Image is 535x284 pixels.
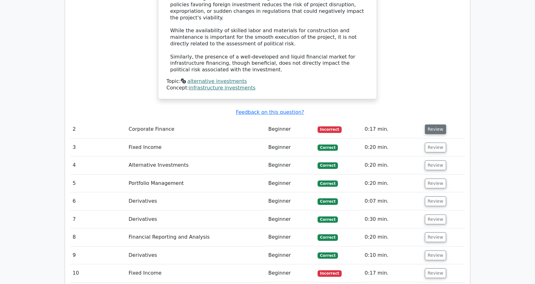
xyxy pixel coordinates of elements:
td: Beginner [266,264,315,282]
button: Review [425,268,446,278]
span: Correct [318,145,338,151]
button: Review [425,215,446,224]
button: Review [425,179,446,188]
td: Derivatives [126,246,266,264]
td: Beginner [266,120,315,138]
td: 0:20 min. [362,139,422,156]
td: 3 [70,139,126,156]
td: Beginner [266,246,315,264]
span: Incorrect [318,270,342,276]
td: 0:17 min. [362,264,422,282]
td: 0:07 min. [362,192,422,210]
td: Fixed Income [126,264,266,282]
td: Fixed Income [126,139,266,156]
td: Beginner [266,192,315,210]
td: Beginner [266,210,315,228]
td: 5 [70,175,126,192]
span: Correct [318,162,338,169]
td: 0:20 min. [362,228,422,246]
td: 7 [70,210,126,228]
span: Correct [318,252,338,259]
span: Correct [318,234,338,241]
div: Topic: [166,78,369,85]
button: Review [425,124,446,134]
td: 6 [70,192,126,210]
button: Review [425,196,446,206]
div: Concept: [166,85,369,91]
span: Correct [318,180,338,187]
td: 8 [70,228,126,246]
td: Corporate Finance [126,120,266,138]
a: alternative investments [187,78,247,84]
td: 4 [70,156,126,174]
a: infrastructure investments [189,85,256,91]
td: 0:20 min. [362,175,422,192]
td: Financial Reporting and Analysis [126,228,266,246]
span: Correct [318,198,338,205]
td: Alternative Investments [126,156,266,174]
button: Review [425,251,446,260]
td: 0:20 min. [362,156,422,174]
td: Derivatives [126,210,266,228]
a: Feedback on this question? [236,109,304,115]
button: Review [425,143,446,152]
td: 0:30 min. [362,210,422,228]
span: Incorrect [318,126,342,133]
td: 9 [70,246,126,264]
td: Beginner [266,156,315,174]
button: Review [425,232,446,242]
td: 0:17 min. [362,120,422,138]
button: Review [425,160,446,170]
span: Correct [318,216,338,223]
td: Portfolio Management [126,175,266,192]
td: Beginner [266,139,315,156]
td: 2 [70,120,126,138]
td: Beginner [266,228,315,246]
td: 10 [70,264,126,282]
td: 0:10 min. [362,246,422,264]
td: Derivatives [126,192,266,210]
td: Beginner [266,175,315,192]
